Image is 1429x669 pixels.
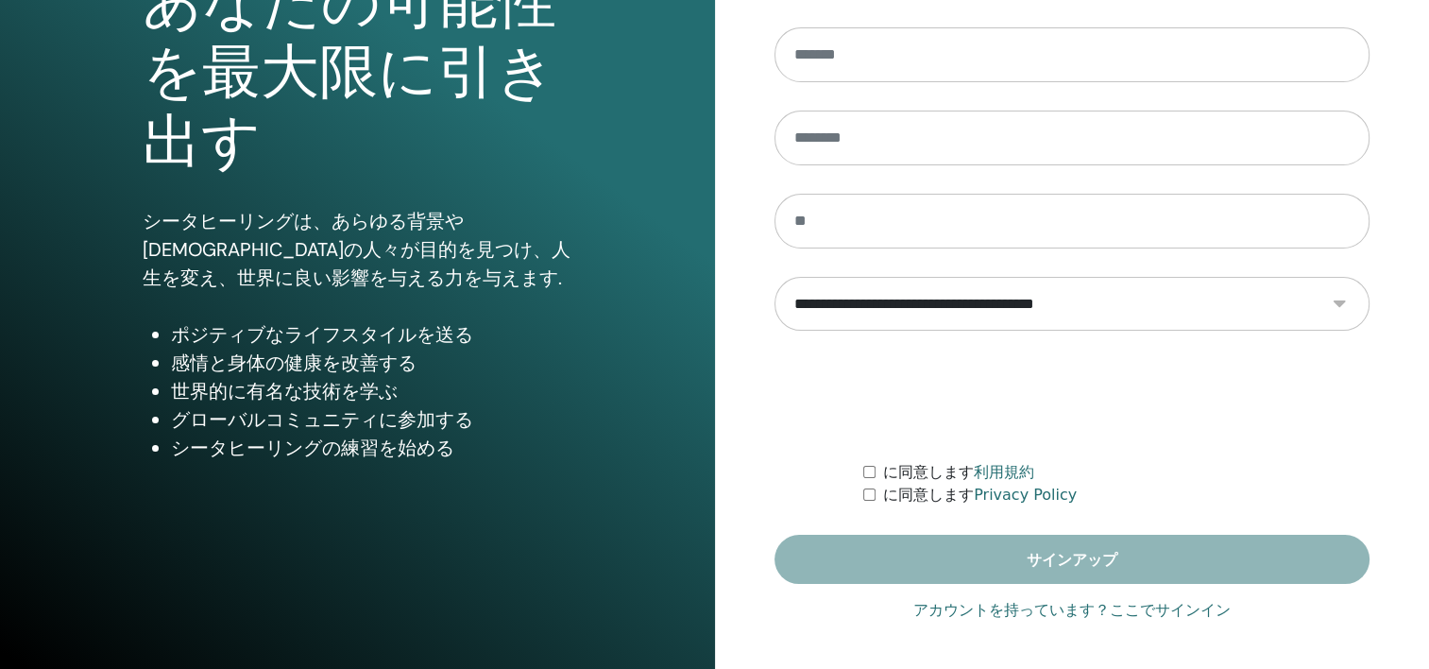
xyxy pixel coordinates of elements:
li: 感情と身体の健康を改善する [171,349,571,377]
li: ポジティブなライフスタイルを送る [171,320,571,349]
a: Privacy Policy [974,486,1077,504]
a: 利用規約 [974,463,1034,481]
li: グローバルコミュニティに参加する [171,405,571,434]
p: シータヒーリングは、あらゆる背景や[DEMOGRAPHIC_DATA]の人々が目的を見つけ、人生を変え、世界に良い影響を与える力を与えます. [143,207,571,292]
label: に同意します [883,484,1077,506]
li: 世界的に有名な技術を学ぶ [171,377,571,405]
label: に同意します [883,461,1034,484]
iframe: reCAPTCHA [928,359,1216,433]
a: アカウントを持っています？ここでサインイン [913,599,1231,622]
li: シータヒーリングの練習を始める [171,434,571,462]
